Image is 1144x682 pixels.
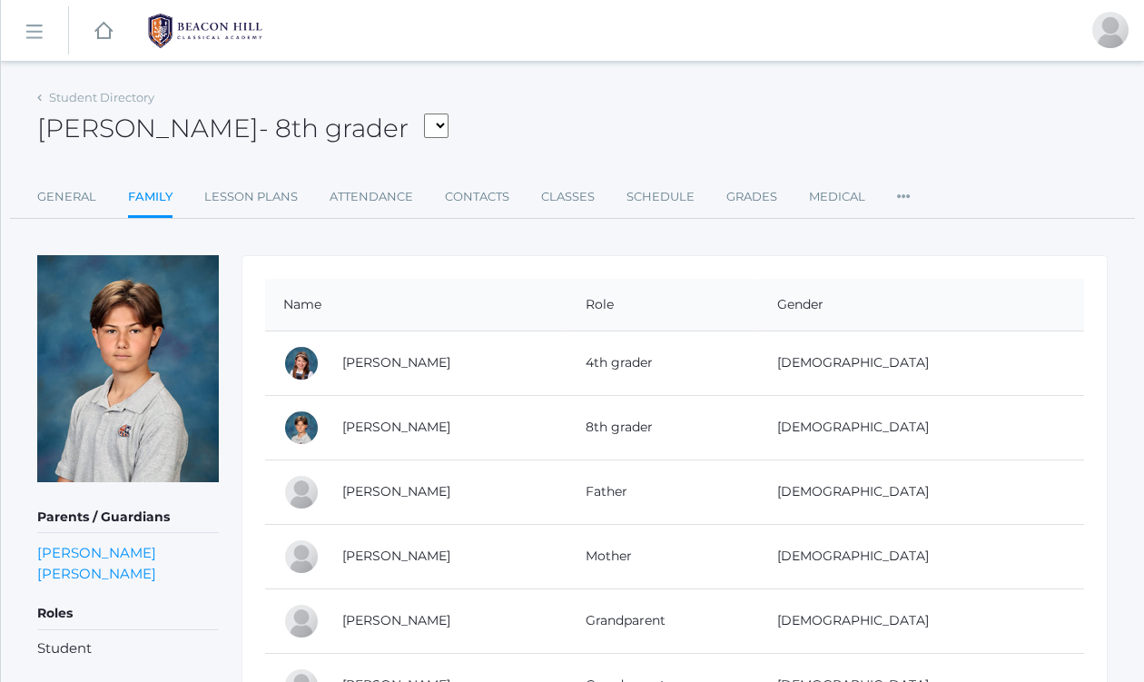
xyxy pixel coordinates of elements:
[759,395,1084,460] td: [DEMOGRAPHIC_DATA]
[37,179,96,215] a: General
[37,638,219,659] li: Student
[128,179,173,218] a: Family
[37,542,156,563] a: [PERSON_NAME]
[567,331,759,395] td: 4th grader
[759,524,1084,588] td: [DEMOGRAPHIC_DATA]
[567,279,759,331] th: Role
[37,563,156,584] a: [PERSON_NAME]
[567,524,759,588] td: Mother
[283,410,320,446] div: Caiden Boyer
[342,419,450,435] a: [PERSON_NAME]
[265,279,567,331] th: Name
[37,255,219,482] img: Caiden Boyer
[626,179,695,215] a: Schedule
[342,612,450,628] a: [PERSON_NAME]
[37,114,449,143] h2: [PERSON_NAME]
[759,588,1084,653] td: [DEMOGRAPHIC_DATA]
[283,539,320,575] div: Britney Boyer
[759,331,1084,395] td: [DEMOGRAPHIC_DATA]
[809,179,865,215] a: Medical
[330,179,413,215] a: Attendance
[567,588,759,653] td: Grandparent
[1092,12,1129,48] div: Heather Bernardi
[342,548,450,564] a: [PERSON_NAME]
[37,598,219,629] h5: Roles
[283,345,320,381] div: Brynn Boyer
[204,179,298,215] a: Lesson Plans
[342,483,450,499] a: [PERSON_NAME]
[541,179,595,215] a: Classes
[37,502,219,533] h5: Parents / Guardians
[726,179,777,215] a: Grades
[283,603,320,639] div: lance boyer
[259,113,409,143] span: - 8th grader
[759,279,1084,331] th: Gender
[137,8,273,54] img: 1_BHCALogos-05.png
[759,460,1084,524] td: [DEMOGRAPHIC_DATA]
[49,90,154,104] a: Student Directory
[342,354,450,371] a: [PERSON_NAME]
[567,460,759,524] td: Father
[567,395,759,460] td: 8th grader
[283,474,320,510] div: Kyle Boyer
[445,179,509,215] a: Contacts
